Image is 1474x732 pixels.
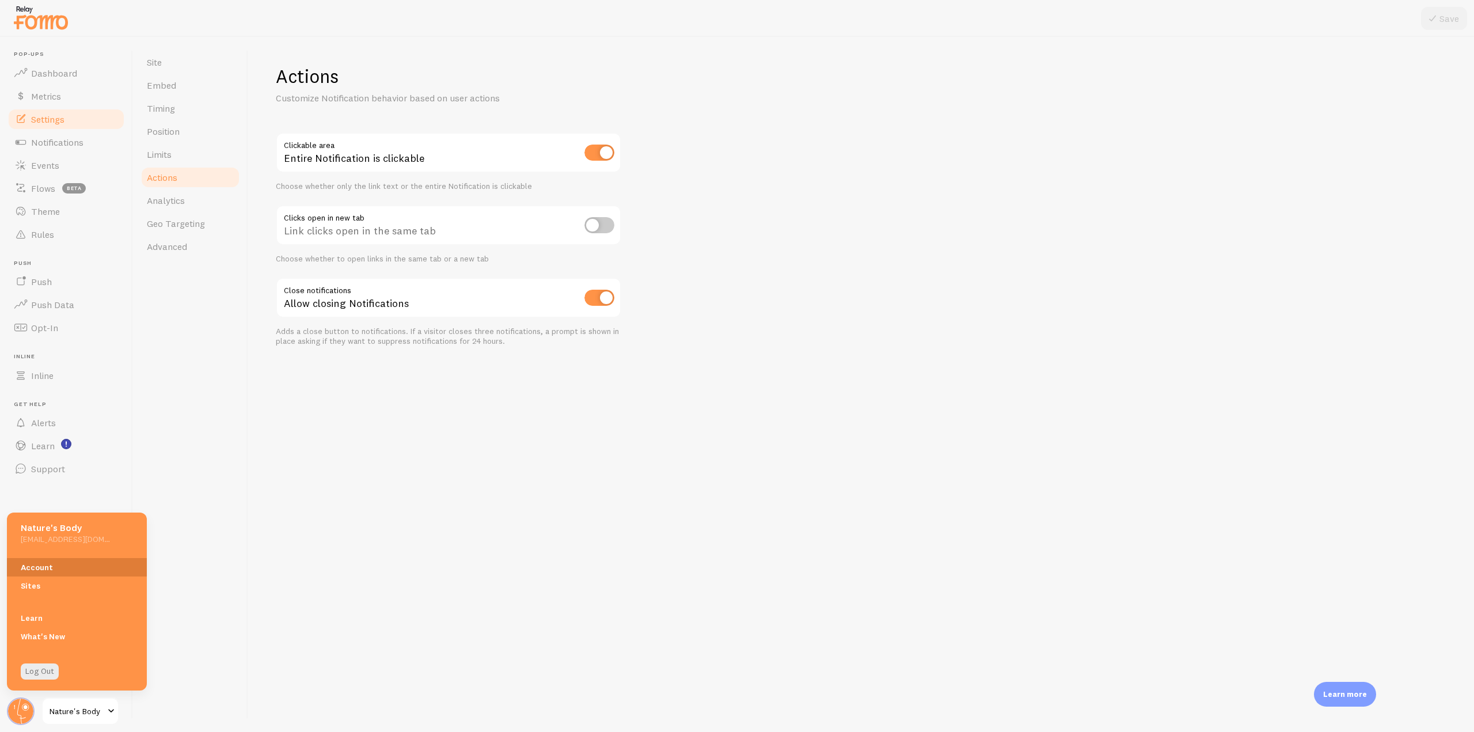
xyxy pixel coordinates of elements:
svg: <p>Watch New Feature Tutorials!</p> [61,439,71,449]
h1: Actions [276,65,621,88]
div: Entire Notification is clickable [276,132,621,175]
span: Geo Targeting [147,218,205,229]
a: Nature's Body [41,697,119,725]
a: Advanced [140,235,241,258]
span: Push Data [31,299,74,310]
span: Advanced [147,241,187,252]
span: Events [31,160,59,171]
span: Timing [147,103,175,114]
a: Log Out [21,663,59,680]
span: Settings [31,113,64,125]
span: Theme [31,206,60,217]
a: Settings [7,108,126,131]
span: Alerts [31,417,56,428]
a: Account [7,558,147,577]
a: What's New [7,627,147,646]
a: Opt-In [7,316,126,339]
h5: [EMAIL_ADDRESS][DOMAIN_NAME] [21,534,110,544]
span: Dashboard [31,67,77,79]
span: Push [31,276,52,287]
a: Timing [140,97,241,120]
a: Alerts [7,411,126,434]
span: Limits [147,149,172,160]
div: Choose whether to open links in the same tab or a new tab [276,254,621,264]
img: fomo-relay-logo-orange.svg [12,3,70,32]
a: Analytics [140,189,241,212]
a: Inline [7,364,126,387]
a: Flows beta [7,177,126,200]
a: Support [7,457,126,480]
span: Support [31,463,65,475]
div: Link clicks open in the same tab [276,205,621,247]
a: Sites [7,577,147,595]
span: Notifications [31,136,83,148]
p: Learn more [1323,689,1367,700]
span: Rules [31,229,54,240]
a: Geo Targeting [140,212,241,235]
span: Analytics [147,195,185,206]
a: Events [7,154,126,177]
span: beta [62,183,86,194]
a: Limits [140,143,241,166]
a: Actions [140,166,241,189]
span: Push [14,260,126,267]
a: Theme [7,200,126,223]
span: Inline [31,370,54,381]
span: Inline [14,353,126,361]
p: Customize Notification behavior based on user actions [276,92,552,105]
span: Site [147,56,162,68]
a: Learn [7,609,147,627]
span: Opt-In [31,322,58,333]
a: Embed [140,74,241,97]
span: Embed [147,79,176,91]
span: Metrics [31,90,61,102]
a: Dashboard [7,62,126,85]
a: Position [140,120,241,143]
div: Choose whether only the link text or the entire Notification is clickable [276,181,621,192]
span: Actions [147,172,177,183]
span: Get Help [14,401,126,408]
div: Adds a close button to notifications. If a visitor closes three notifications, a prompt is shown ... [276,327,621,347]
span: Learn [31,440,55,452]
span: Nature's Body [50,704,104,718]
a: Rules [7,223,126,246]
a: Push Data [7,293,126,316]
a: Push [7,270,126,293]
a: Site [140,51,241,74]
div: Learn more [1314,682,1376,707]
span: Pop-ups [14,51,126,58]
div: Allow closing Notifications [276,278,621,320]
a: Notifications [7,131,126,154]
a: Metrics [7,85,126,108]
h5: Nature's Body [21,522,110,534]
span: Position [147,126,180,137]
span: Flows [31,183,55,194]
a: Learn [7,434,126,457]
